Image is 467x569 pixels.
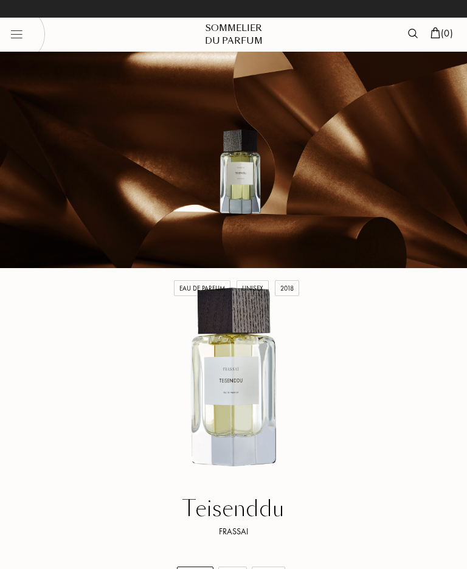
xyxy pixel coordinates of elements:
[431,27,440,38] img: cart.svg
[275,280,299,297] div: 2018
[192,22,275,35] div: Sommelier
[192,35,275,47] div: du Parfum
[237,280,269,297] div: Unisex
[174,280,230,297] div: Eau de Parfum
[136,280,331,475] img: Teisenddu
[408,29,418,38] img: search_icn.svg
[441,27,453,40] span: ( 0 )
